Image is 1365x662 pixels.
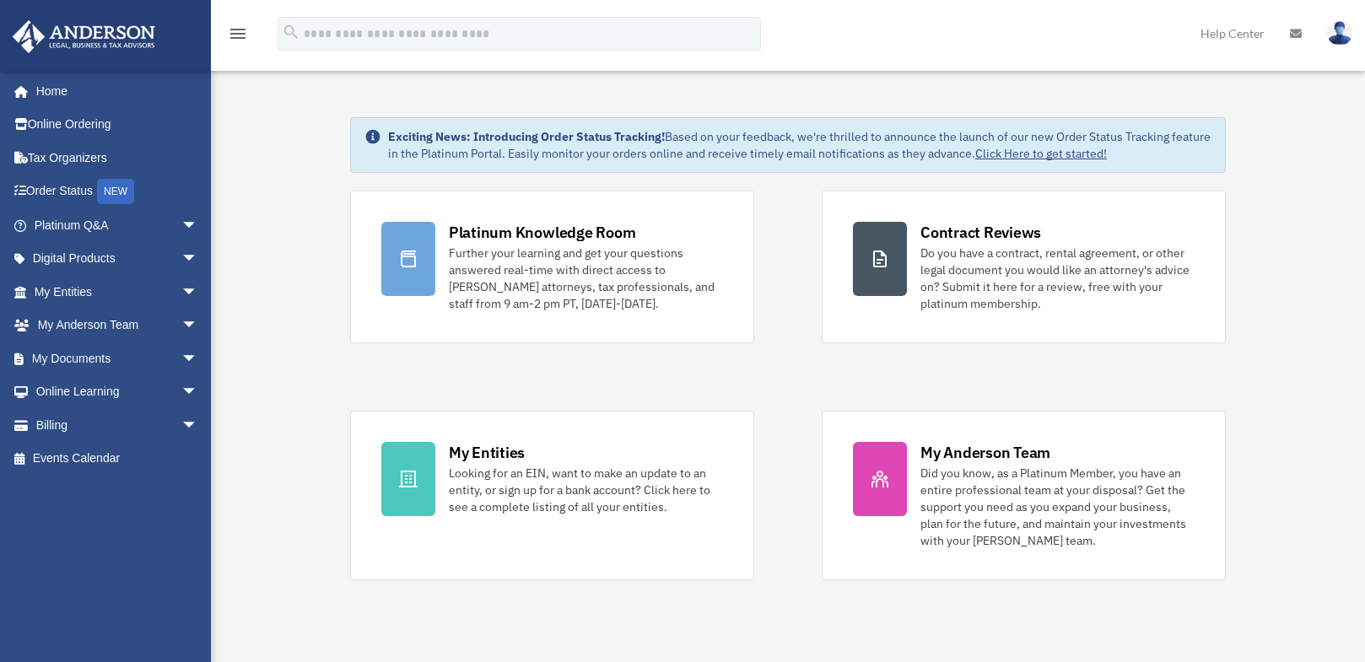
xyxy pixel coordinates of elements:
[350,411,754,580] a: My Entities Looking for an EIN, want to make an update to an entity, or sign up for a bank accoun...
[449,245,723,312] div: Further your learning and get your questions answered real-time with direct access to [PERSON_NAM...
[228,24,248,44] i: menu
[181,375,215,410] span: arrow_drop_down
[181,309,215,343] span: arrow_drop_down
[282,23,300,41] i: search
[449,465,723,515] div: Looking for an EIN, want to make an update to an entity, or sign up for a bank account? Click her...
[12,74,215,108] a: Home
[97,179,134,204] div: NEW
[12,442,224,476] a: Events Calendar
[920,245,1195,312] div: Do you have a contract, rental agreement, or other legal document you would like an attorney's ad...
[12,375,224,409] a: Online Learningarrow_drop_down
[388,128,1211,162] div: Based on your feedback, we're thrilled to announce the launch of our new Order Status Tracking fe...
[350,191,754,343] a: Platinum Knowledge Room Further your learning and get your questions answered real-time with dire...
[822,411,1226,580] a: My Anderson Team Did you know, as a Platinum Member, you have an entire professional team at your...
[388,129,665,144] strong: Exciting News: Introducing Order Status Tracking!
[12,242,224,276] a: Digital Productsarrow_drop_down
[449,222,636,243] div: Platinum Knowledge Room
[181,275,215,309] span: arrow_drop_down
[920,222,1041,243] div: Contract Reviews
[12,275,224,309] a: My Entitiesarrow_drop_down
[12,208,224,242] a: Platinum Q&Aarrow_drop_down
[228,30,248,44] a: menu
[8,20,160,53] img: Anderson Advisors Platinum Portal
[12,108,224,142] a: Online Ordering
[12,408,224,442] a: Billingarrow_drop_down
[12,309,224,342] a: My Anderson Teamarrow_drop_down
[449,442,525,463] div: My Entities
[975,146,1107,161] a: Click Here to get started!
[1327,21,1352,46] img: User Pic
[181,342,215,376] span: arrow_drop_down
[12,342,224,375] a: My Documentsarrow_drop_down
[181,242,215,277] span: arrow_drop_down
[12,141,224,175] a: Tax Organizers
[12,175,224,209] a: Order StatusNEW
[920,442,1050,463] div: My Anderson Team
[920,465,1195,549] div: Did you know, as a Platinum Member, you have an entire professional team at your disposal? Get th...
[181,208,215,243] span: arrow_drop_down
[181,408,215,443] span: arrow_drop_down
[822,191,1226,343] a: Contract Reviews Do you have a contract, rental agreement, or other legal document you would like...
